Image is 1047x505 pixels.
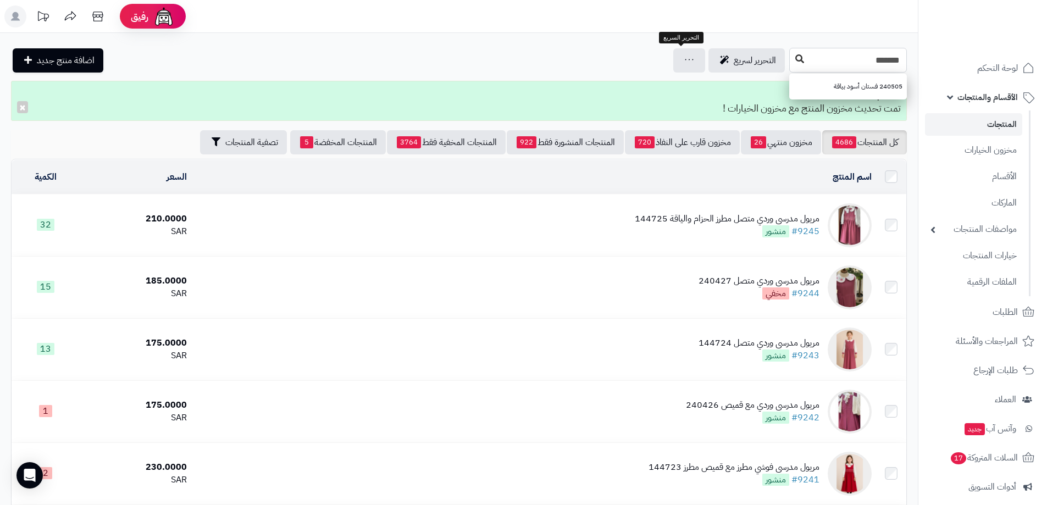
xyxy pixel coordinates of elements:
a: العملاء [925,386,1040,413]
a: 240505 فستان أسود بياقة [789,76,907,97]
div: تم التعديل! تمت تحديث مخزون المنتج مع مخزون الخيارات ! [11,81,907,121]
span: منشور [762,225,789,237]
div: Open Intercom Messenger [16,462,43,489]
img: logo-2.png [972,31,1037,54]
a: الأقسام [925,165,1022,188]
div: SAR [85,412,187,424]
div: SAR [85,287,187,300]
span: طلبات الإرجاع [973,363,1018,378]
a: وآتس آبجديد [925,415,1040,442]
span: 720 [635,136,655,148]
a: المنتجات المخفية فقط3764 [387,130,506,154]
span: منشور [762,349,789,362]
span: 922 [517,136,536,148]
img: مريول مدرسي وردي متصل 144724 [828,328,872,371]
span: 15 [37,281,54,293]
span: أدوات التسويق [968,479,1016,495]
a: الماركات [925,191,1022,215]
a: لوحة التحكم [925,55,1040,81]
a: #9241 [791,473,819,486]
img: مريول مدرسي وردي متصل 240427 [828,265,872,309]
div: 185.0000 [85,275,187,287]
span: العملاء [995,392,1016,407]
span: لوحة التحكم [977,60,1018,76]
a: اسم المنتج [833,170,872,184]
div: SAR [85,349,187,362]
div: SAR [85,474,187,486]
span: 3764 [397,136,421,148]
div: مريول مدرسي فوشي مطرز مع قميص مطرز 144723 [649,461,819,474]
a: مخزون الخيارات [925,138,1022,162]
span: مخفي [762,287,789,299]
a: التحرير لسريع [708,48,785,73]
span: 32 [37,219,54,231]
a: خيارات المنتجات [925,244,1022,268]
span: 13 [37,343,54,355]
div: 210.0000 [85,213,187,225]
div: مريول مدرسي وردي متصل 144724 [699,337,819,349]
span: تصفية المنتجات [225,136,278,149]
a: #9243 [791,349,819,362]
a: اضافة منتج جديد [13,48,103,73]
img: ai-face.png [153,5,175,27]
span: السلات المتروكة [950,450,1018,465]
div: مريول مدرسي وردي مع قميص 240426 [686,399,819,412]
a: مخزون منتهي26 [741,130,821,154]
a: #9245 [791,225,819,238]
a: #9242 [791,411,819,424]
div: مريول مدرسي وردي متصل 240427 [699,275,819,287]
a: الملفات الرقمية [925,270,1022,294]
a: المنتجات المنشورة فقط922 [507,130,624,154]
a: مواصفات المنتجات [925,218,1022,241]
div: 175.0000 [85,337,187,349]
span: وآتس آب [963,421,1016,436]
span: 4686 [832,136,856,148]
a: المنتجات المخفضة5 [290,130,386,154]
span: 5 [300,136,313,148]
a: تحديثات المنصة [29,5,57,30]
span: 17 [951,452,966,464]
a: طلبات الإرجاع [925,357,1040,384]
a: السلات المتروكة17 [925,445,1040,471]
span: 2 [39,467,52,479]
span: 26 [751,136,766,148]
a: #9244 [791,287,819,300]
span: 1 [39,405,52,417]
img: مريول مدرسي وردي مع قميص 240426 [828,390,872,434]
div: SAR [85,225,187,238]
span: الطلبات [993,304,1018,320]
span: منشور [762,474,789,486]
span: جديد [965,423,985,435]
span: المراجعات والأسئلة [956,334,1018,349]
a: السعر [167,170,187,184]
span: الأقسام والمنتجات [957,90,1018,105]
a: المنتجات [925,113,1022,136]
a: كل المنتجات4686 [822,130,907,154]
div: مريول مدرسي وردي متصل مطرز الحزام والياقة 144725 [635,213,819,225]
a: مخزون قارب على النفاذ720 [625,130,740,154]
img: مريول مدرسي فوشي مطرز مع قميص مطرز 144723 [828,452,872,496]
div: 230.0000 [85,461,187,474]
a: المراجعات والأسئلة [925,328,1040,354]
a: أدوات التسويق [925,474,1040,500]
div: التحرير السريع [659,32,703,44]
a: الطلبات [925,299,1040,325]
span: اضافة منتج جديد [37,54,95,67]
span: رفيق [131,10,148,23]
span: التحرير لسريع [734,54,776,67]
button: تصفية المنتجات [200,130,287,154]
button: × [17,101,28,113]
a: الكمية [35,170,57,184]
span: منشور [762,412,789,424]
img: مريول مدرسي وردي متصل مطرز الحزام والياقة 144725 [828,203,872,247]
div: 175.0000 [85,399,187,412]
